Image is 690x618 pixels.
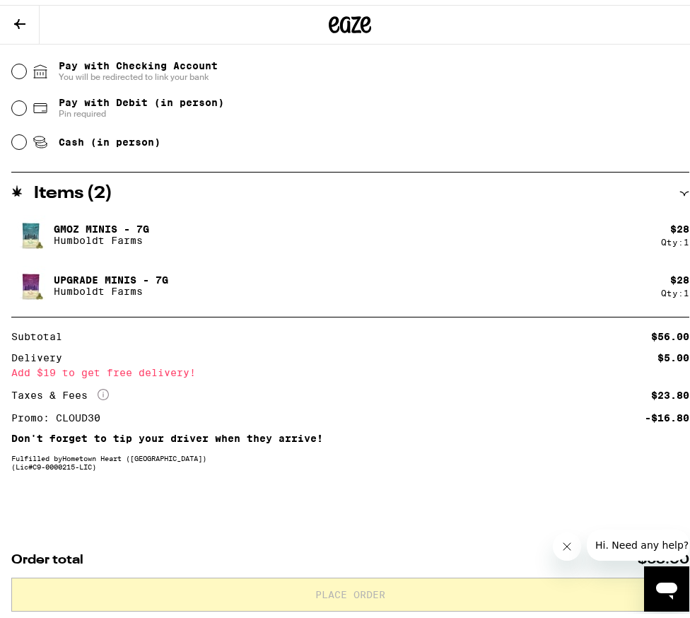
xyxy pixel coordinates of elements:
[59,55,218,78] span: Pay with Checking Account
[11,363,689,373] div: Add $19 to get free delivery!
[59,103,224,115] span: Pin required
[645,408,689,418] div: -$16.80
[11,384,109,397] div: Taxes & Fees
[11,210,51,250] img: GMOz Minis - 7g
[657,348,689,358] div: $5.00
[54,281,168,292] p: Humboldt Farms
[11,549,83,561] span: Order total
[587,525,689,556] iframe: Message from company
[54,218,149,230] p: GMOz Minis - 7g
[54,269,168,281] p: Upgrade Minis - 7g
[644,561,689,607] iframe: Button to launch messaging window
[661,284,689,293] div: Qty: 1
[670,218,689,230] div: $ 28
[651,327,689,337] div: $56.00
[670,269,689,281] div: $ 28
[59,92,224,103] span: Pay with Debit (in person)
[11,327,72,337] div: Subtotal
[59,66,218,78] span: You will be redirected to link your bank
[11,449,689,466] div: Fulfilled by Hometown Heart ([GEOGRAPHIC_DATA]) (Lic# C9-0000215-LIC )
[11,408,110,418] div: Promo: CLOUD30
[661,233,689,242] div: Qty: 1
[315,585,385,595] span: Place Order
[54,230,149,241] p: Humboldt Farms
[34,180,112,197] h2: Items ( 2 )
[11,261,51,301] img: Upgrade Minis - 7g
[11,348,72,358] div: Delivery
[59,132,160,143] span: Cash (in person)
[553,527,581,556] iframe: Close message
[11,428,689,439] p: Don't forget to tip your driver when they arrive!
[11,573,689,607] button: Place Order
[651,385,689,395] div: $23.80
